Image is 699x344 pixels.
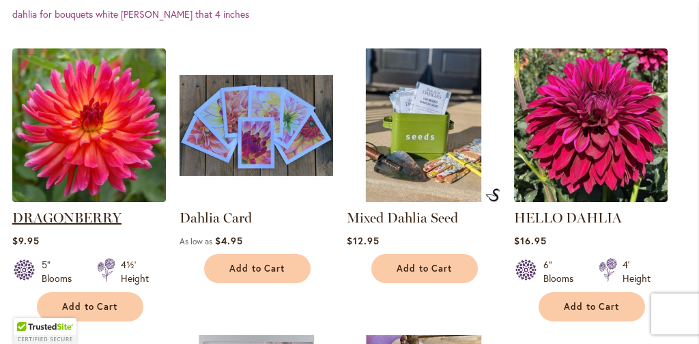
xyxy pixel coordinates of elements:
[12,234,40,247] span: $9.95
[623,258,651,285] div: 4' Height
[371,254,478,283] button: Add to Cart
[485,188,501,202] img: Mixed Dahlia Seed
[347,192,500,205] a: Mixed Dahlia Seed Mixed Dahlia Seed
[180,192,333,205] a: Group shot of Dahlia Cards
[347,48,500,202] img: Mixed Dahlia Seed
[347,234,380,247] span: $12.95
[514,210,622,226] a: HELLO DAHLIA
[514,48,668,202] img: Hello Dahlia
[42,258,81,285] div: 5" Blooms
[564,301,620,313] span: Add to Cart
[12,8,249,20] a: dahlia for bouquets white [PERSON_NAME] that 4 inches
[12,192,166,205] a: DRAGONBERRY
[180,210,252,226] a: Dahlia Card
[62,301,118,313] span: Add to Cart
[10,296,48,334] iframe: Launch Accessibility Center
[229,263,285,274] span: Add to Cart
[12,210,122,226] a: DRAGONBERRY
[121,258,149,285] div: 4½' Height
[37,292,143,321] button: Add to Cart
[539,292,645,321] button: Add to Cart
[397,263,453,274] span: Add to Cart
[180,48,333,202] img: Group shot of Dahlia Cards
[514,192,668,205] a: Hello Dahlia
[347,210,458,226] a: Mixed Dahlia Seed
[12,48,166,202] img: DRAGONBERRY
[180,236,212,246] span: As low as
[514,234,547,247] span: $16.95
[543,258,582,285] div: 6" Blooms
[204,254,311,283] button: Add to Cart
[215,234,243,247] span: $4.95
